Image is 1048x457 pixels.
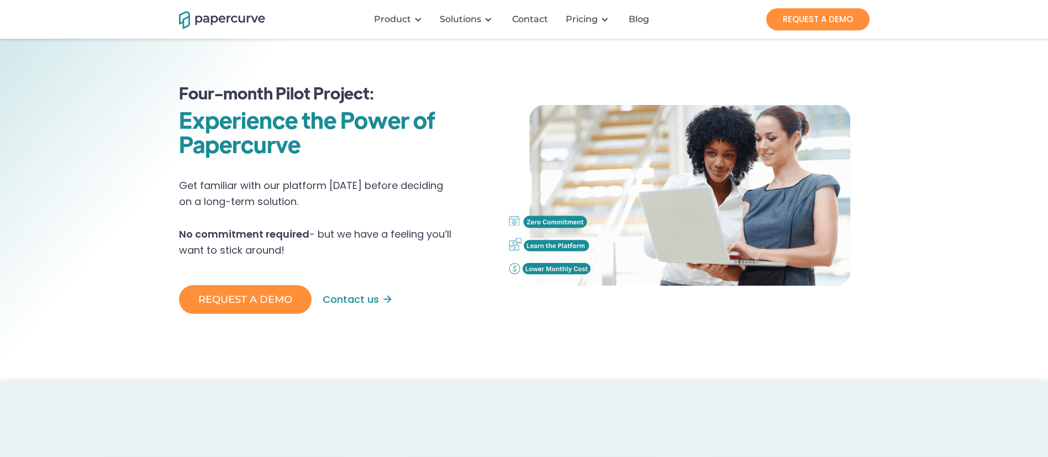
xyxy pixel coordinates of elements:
div: Blog [629,14,649,25]
a: home [179,9,251,29]
strong: No commitment required [179,227,309,241]
a: Blog [620,14,660,25]
a: Contact us [312,292,392,307]
a: Pricing [566,14,598,25]
a: Contact [503,14,559,25]
div: Contact us [317,292,379,307]
div: Product [367,3,433,36]
div: Solutions [433,3,503,36]
img: A screen shot of a user adding a reviewer for a given document. [505,54,870,337]
div: Solutions [440,14,481,25]
h1: Experience the Power of Papercurve [179,107,490,156]
div: Pricing [559,3,620,36]
div: Product [374,14,411,25]
h1: Four-month Pilot Project: [179,84,490,107]
div: Contact [512,14,548,25]
p: Get familiar with our platform [DATE] before deciding on a long-term solution. [179,178,452,216]
p: - but we have a feeling you’ll want to stick around! [179,227,452,264]
a: REQUEST A DEMO [766,8,870,30]
a: REQUEST A DEMO [179,285,312,314]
